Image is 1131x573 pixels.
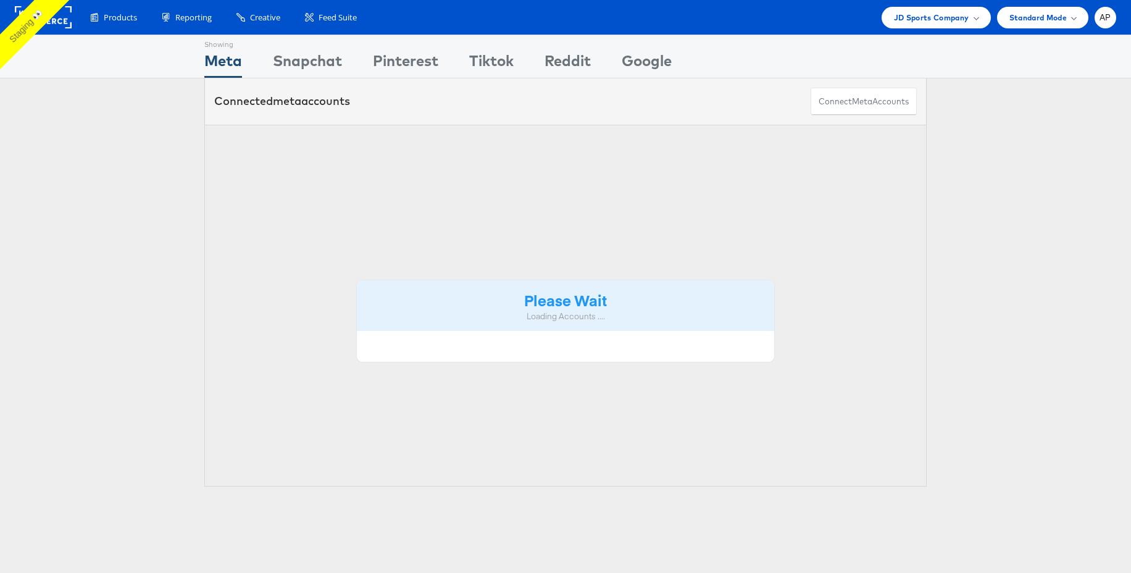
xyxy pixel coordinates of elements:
[1009,11,1067,24] span: Standard Mode
[524,290,607,310] strong: Please Wait
[204,35,242,50] div: Showing
[273,50,342,78] div: Snapchat
[622,50,672,78] div: Google
[214,93,350,109] div: Connected accounts
[545,50,591,78] div: Reddit
[204,50,242,78] div: Meta
[104,12,137,23] span: Products
[366,311,765,322] div: Loading Accounts ....
[894,11,969,24] span: JD Sports Company
[469,50,514,78] div: Tiktok
[852,96,872,107] span: meta
[175,12,212,23] span: Reporting
[319,12,357,23] span: Feed Suite
[1100,14,1111,22] span: AP
[273,94,301,108] span: meta
[373,50,438,78] div: Pinterest
[250,12,280,23] span: Creative
[811,88,917,115] button: ConnectmetaAccounts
